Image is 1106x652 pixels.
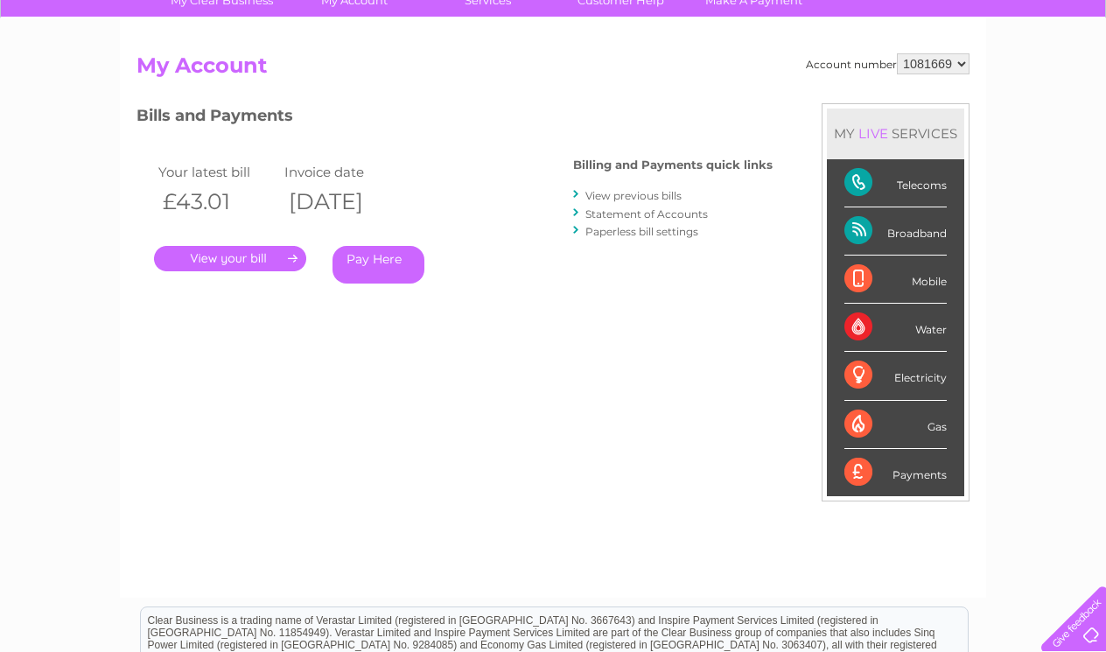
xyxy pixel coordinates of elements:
div: LIVE [855,125,892,142]
div: Payments [844,449,947,496]
a: Log out [1048,74,1089,88]
a: Telecoms [891,74,943,88]
a: Blog [954,74,979,88]
a: Pay Here [332,246,424,284]
h4: Billing and Payments quick links [573,158,773,172]
a: Statement of Accounts [585,207,708,221]
th: £43.01 [154,184,280,220]
a: Water [798,74,831,88]
div: Electricity [844,352,947,400]
a: 0333 014 3131 [776,9,897,31]
div: Telecoms [844,159,947,207]
div: Account number [806,53,969,74]
a: View previous bills [585,189,682,202]
th: [DATE] [280,184,406,220]
td: Invoice date [280,160,406,184]
div: Broadband [844,207,947,256]
div: Mobile [844,256,947,304]
div: Water [844,304,947,352]
td: Your latest bill [154,160,280,184]
div: MY SERVICES [827,109,964,158]
div: Clear Business is a trading name of Verastar Limited (registered in [GEOGRAPHIC_DATA] No. 3667643... [141,10,968,85]
a: Contact [990,74,1032,88]
a: . [154,246,306,271]
a: Energy [842,74,880,88]
a: Paperless bill settings [585,225,698,238]
h2: My Account [136,53,969,87]
h3: Bills and Payments [136,103,773,134]
div: Gas [844,401,947,449]
img: logo.png [38,46,128,99]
